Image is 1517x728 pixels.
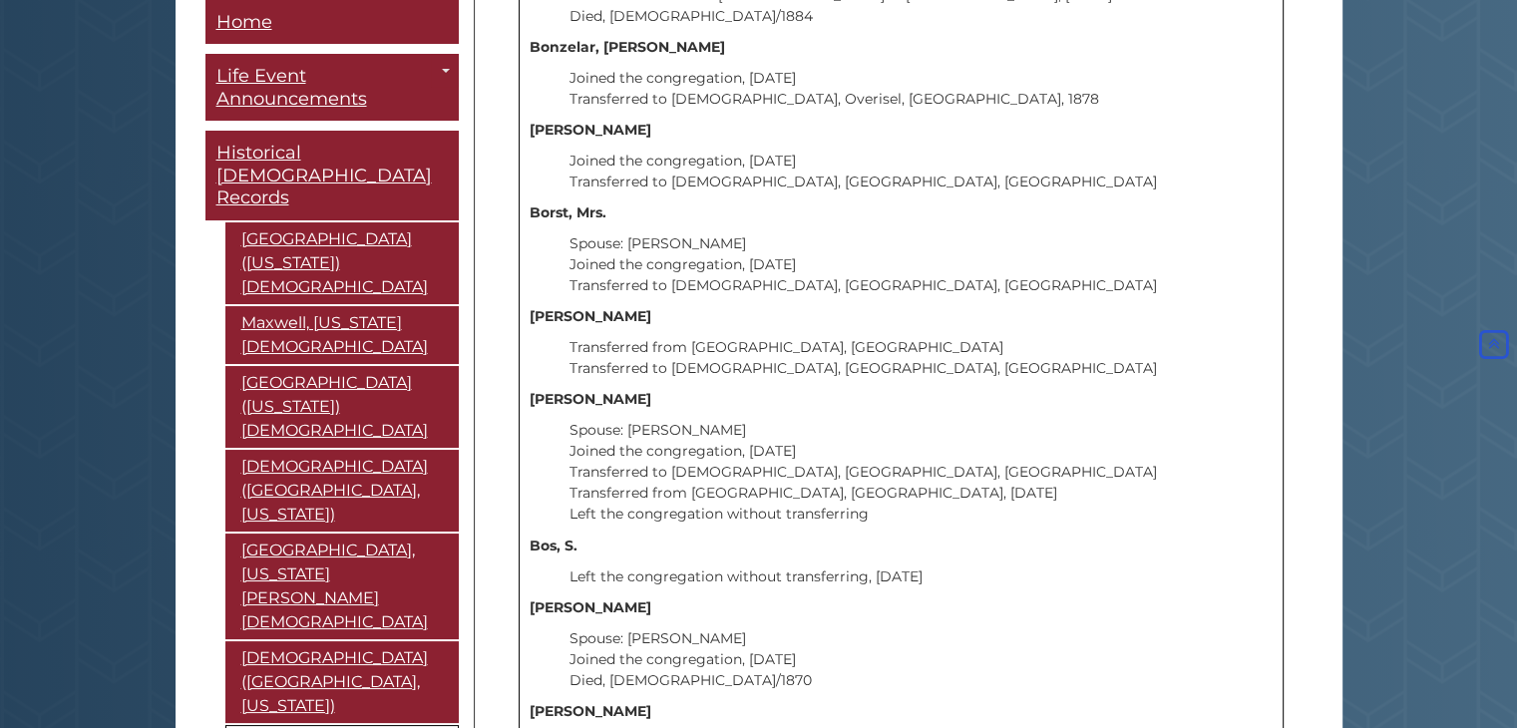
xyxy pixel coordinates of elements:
[530,390,651,408] strong: [PERSON_NAME]
[205,132,459,221] a: Historical [DEMOGRAPHIC_DATA] Records
[225,222,459,304] a: [GEOGRAPHIC_DATA] ([US_STATE]) [DEMOGRAPHIC_DATA]
[569,627,1273,690] p: Spouse: [PERSON_NAME] Joined the congregation, [DATE] Died, [DEMOGRAPHIC_DATA]/1870
[530,203,606,221] strong: Borst, Mrs.
[530,121,651,139] strong: [PERSON_NAME]
[205,55,459,122] a: Life Event Announcements
[530,536,577,553] strong: Bos, S.
[216,143,432,209] span: Historical [DEMOGRAPHIC_DATA] Records
[225,306,459,364] a: Maxwell, [US_STATE] [DEMOGRAPHIC_DATA]
[530,701,651,719] strong: [PERSON_NAME]
[225,534,459,639] a: [GEOGRAPHIC_DATA], [US_STATE][PERSON_NAME][DEMOGRAPHIC_DATA]
[569,151,1273,192] p: Joined the congregation, [DATE] Transferred to [DEMOGRAPHIC_DATA], [GEOGRAPHIC_DATA], [GEOGRAPHIC...
[530,597,651,615] strong: [PERSON_NAME]
[530,307,651,325] strong: [PERSON_NAME]
[216,66,367,111] span: Life Event Announcements
[569,565,1273,586] p: Left the congregation without transferring, [DATE]
[569,337,1273,379] p: Transferred from [GEOGRAPHIC_DATA], [GEOGRAPHIC_DATA] Transferred to [DEMOGRAPHIC_DATA], [GEOGRAP...
[216,11,272,33] span: Home
[225,366,459,448] a: [GEOGRAPHIC_DATA] ([US_STATE]) [DEMOGRAPHIC_DATA]
[225,641,459,723] a: [DEMOGRAPHIC_DATA] ([GEOGRAPHIC_DATA], [US_STATE])
[1475,335,1512,353] a: Back to Top
[569,68,1273,110] p: Joined the congregation, [DATE] Transferred to [DEMOGRAPHIC_DATA], Overisel, [GEOGRAPHIC_DATA], 1878
[225,450,459,532] a: [DEMOGRAPHIC_DATA] ([GEOGRAPHIC_DATA], [US_STATE])
[569,233,1273,296] p: Spouse: [PERSON_NAME] Joined the congregation, [DATE] Transferred to [DEMOGRAPHIC_DATA], [GEOGRAP...
[569,420,1273,525] p: Spouse: [PERSON_NAME] Joined the congregation, [DATE] Transferred to [DEMOGRAPHIC_DATA], [GEOGRAP...
[530,38,725,56] strong: Bonzelar, [PERSON_NAME]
